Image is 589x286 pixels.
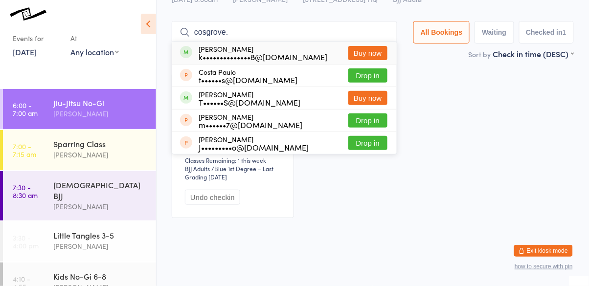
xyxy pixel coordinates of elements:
button: Buy now [348,46,387,60]
div: [PERSON_NAME] [53,201,148,212]
a: 7:00 -7:15 amSparring Class[PERSON_NAME] [3,130,156,170]
div: Sparring Class [53,138,148,149]
button: Drop in [348,68,387,83]
time: 3:30 - 4:00 pm [13,234,39,249]
div: m••••••7@[DOMAIN_NAME] [199,121,302,129]
a: [DATE] [13,46,37,57]
div: Jiu-Jitsu No-Gi [53,97,148,108]
div: BJJ Adults [185,164,210,173]
button: Exit kiosk mode [514,245,573,257]
div: Costa Paulo [199,68,297,84]
button: Drop in [348,136,387,150]
div: Any location [70,46,119,57]
div: [PERSON_NAME] [53,108,148,119]
button: Undo checkin [185,190,240,205]
div: Check in time (DESC) [493,48,574,59]
a: 6:00 -7:00 amJiu-Jitsu No-Gi[PERSON_NAME] [3,89,156,129]
div: [PERSON_NAME] [199,45,327,61]
div: Classes Remaining: 1 this week [185,156,284,164]
time: 7:30 - 8:30 am [13,183,38,199]
div: [PERSON_NAME] [199,113,302,129]
a: 7:30 -8:30 am[DEMOGRAPHIC_DATA] BJJ[PERSON_NAME] [3,171,156,220]
button: Buy now [348,91,387,105]
div: 1 [563,28,566,36]
div: At [70,30,119,46]
button: Waiting [475,21,514,44]
div: [DEMOGRAPHIC_DATA] BJJ [53,179,148,201]
div: Little Tangles 3-5 [53,230,148,241]
div: Events for [13,30,61,46]
div: Kids No-Gi 6-8 [53,271,148,282]
button: how to secure with pin [515,263,573,270]
input: Search [172,21,397,44]
img: Knots Jiu-Jitsu [10,7,46,21]
button: All Bookings [413,21,470,44]
button: Drop in [348,113,387,128]
div: [PERSON_NAME] [199,135,309,151]
span: / Blue 1st Degree – Last Grading [DATE] [185,164,273,181]
div: T••••••S@[DOMAIN_NAME] [199,98,300,106]
label: Sort by [469,49,491,59]
div: k••••••••••••••8@[DOMAIN_NAME] [199,53,327,61]
div: J•••••••••o@[DOMAIN_NAME] [199,143,309,151]
a: 3:30 -4:00 pmLittle Tangles 3-5[PERSON_NAME] [3,221,156,262]
time: 6:00 - 7:00 am [13,101,38,117]
div: [PERSON_NAME] [53,241,148,252]
div: [PERSON_NAME] [199,90,300,106]
div: [PERSON_NAME] [53,149,148,160]
div: t••••••s@[DOMAIN_NAME] [199,76,297,84]
time: 7:00 - 7:15 am [13,142,36,158]
button: Checked in1 [519,21,574,44]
